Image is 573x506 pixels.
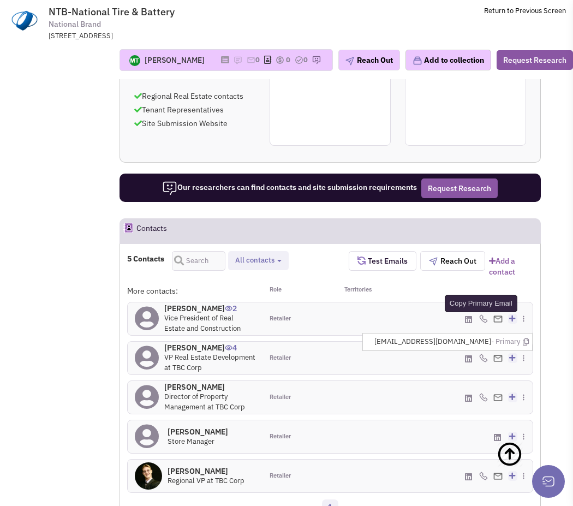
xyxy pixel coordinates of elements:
span: Retailer [270,393,291,402]
input: Search [172,251,225,271]
p: Tenant Representatives [134,104,255,115]
p: Site Submission Website [134,118,255,129]
img: Email%20Icon.png [493,315,503,323]
img: TaskCount.png [295,56,303,64]
img: icon-dealamount.png [276,56,284,64]
img: Email%20Icon.png [493,394,503,401]
button: Reach Out [420,251,485,271]
img: Email%20Icon.png [493,473,503,480]
span: 0 [286,55,290,64]
h4: [PERSON_NAME] [168,427,228,437]
div: Role [262,285,330,296]
h4: [PERSON_NAME] [164,382,255,392]
img: icon-email-active-16.png [247,56,255,64]
div: [STREET_ADDRESS] [49,31,333,41]
span: [EMAIL_ADDRESS][DOMAIN_NAME] [374,337,529,347]
div: Copy Primary Email [445,295,517,312]
span: All contacts [235,255,274,265]
img: icon-researcher-20.png [162,181,177,196]
img: wmWpXA0Ga0STg6wYGGTKkA.jpg [135,462,162,490]
h2: Contacts [136,219,167,243]
div: [PERSON_NAME] [145,55,205,66]
span: NTB-National Tire & Battery [49,5,175,18]
span: 0 [255,55,260,64]
img: icon-phone.png [479,354,488,362]
a: Return to Previous Screen [484,6,566,15]
a: Add a contact [489,255,533,277]
span: Retailer [270,314,291,323]
img: icon-phone.png [479,314,488,323]
div: Territories [330,285,398,296]
button: Add to collection [405,50,491,70]
button: Reach Out [338,50,400,70]
span: Test Emails [366,256,408,266]
span: 2 [225,295,237,313]
img: icon-collection-lavender.png [413,56,422,66]
img: icon-phone.png [479,472,488,480]
span: Retailer [270,472,291,480]
img: icon-UserInteraction.png [225,306,232,311]
button: Test Emails [349,251,416,271]
span: Retailer [270,432,291,441]
span: 0 [303,55,308,64]
button: Request Research [421,178,498,198]
h4: [PERSON_NAME] [168,466,244,476]
img: icon-phone.png [479,393,488,402]
img: plane.png [429,257,438,266]
img: plane.png [345,57,354,66]
img: icon-UserInteraction.png [225,345,232,350]
span: VP Real Estate Development at TBC Corp [164,353,255,372]
span: Store Manager [168,437,214,446]
span: 4 [225,335,237,353]
span: Regional VP at TBC Corp [168,476,244,485]
span: National Brand [49,19,101,30]
img: icon-note.png [234,56,242,64]
a: Back To Top [497,430,551,501]
button: All contacts [232,255,285,266]
span: Director of Property Management at TBC Corp [164,392,245,412]
img: www.ntb.com [7,7,42,34]
h4: [PERSON_NAME] [164,303,255,313]
span: Our researchers can find contacts and site submission requirements [162,182,417,192]
img: research-icon.png [312,56,321,64]
div: More contacts: [127,285,262,296]
h4: 5 Contacts [127,254,164,264]
span: Retailer [270,354,291,362]
h4: [PERSON_NAME] [164,343,255,353]
button: Request Research [497,50,573,70]
img: Email%20Icon.png [493,355,503,362]
span: Vice President of Real Estate and Construction [164,313,241,333]
p: Regional Real Estate contacts [134,91,255,102]
span: - Primary [491,337,520,347]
